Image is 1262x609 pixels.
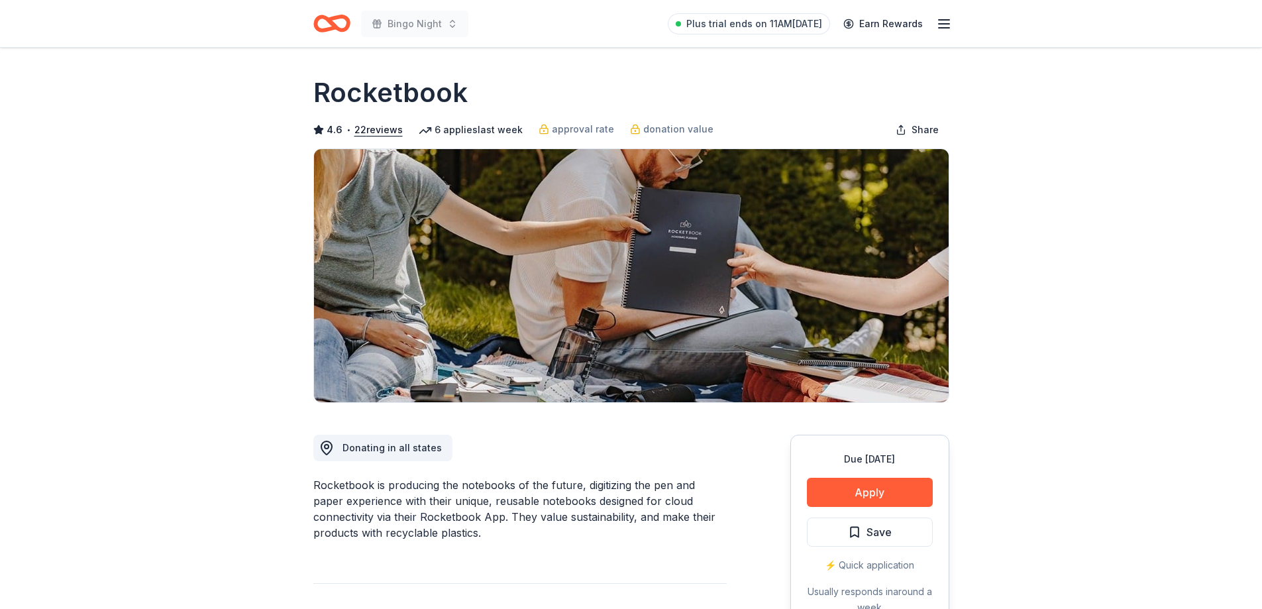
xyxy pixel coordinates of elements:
[807,478,933,507] button: Apply
[835,12,931,36] a: Earn Rewards
[885,117,949,143] button: Share
[668,13,830,34] a: Plus trial ends on 11AM[DATE]
[807,451,933,467] div: Due [DATE]
[630,121,713,137] a: donation value
[313,477,727,541] div: Rocketbook is producing the notebooks of the future, digitizing the pen and paper experience with...
[552,121,614,137] span: approval rate
[539,121,614,137] a: approval rate
[419,122,523,138] div: 6 applies last week
[346,125,350,135] span: •
[361,11,468,37] button: Bingo Night
[643,121,713,137] span: donation value
[314,149,949,402] img: Image for Rocketbook
[867,524,892,541] span: Save
[342,442,442,453] span: Donating in all states
[388,16,442,32] span: Bingo Night
[686,16,822,32] span: Plus trial ends on 11AM[DATE]
[354,122,403,138] button: 22reviews
[807,518,933,547] button: Save
[807,557,933,573] div: ⚡️ Quick application
[313,74,468,111] h1: Rocketbook
[912,122,939,138] span: Share
[313,8,350,39] a: Home
[327,122,342,138] span: 4.6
